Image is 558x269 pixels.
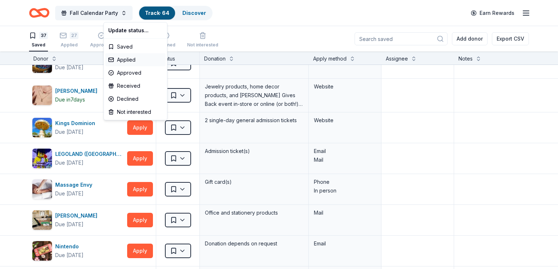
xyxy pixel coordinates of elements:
div: Not interested [105,105,166,119]
div: Received [105,79,166,92]
div: Saved [105,40,166,53]
div: Approved [105,66,166,79]
div: Applied [105,53,166,66]
div: Declined [105,92,166,105]
div: Update status... [105,24,166,37]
